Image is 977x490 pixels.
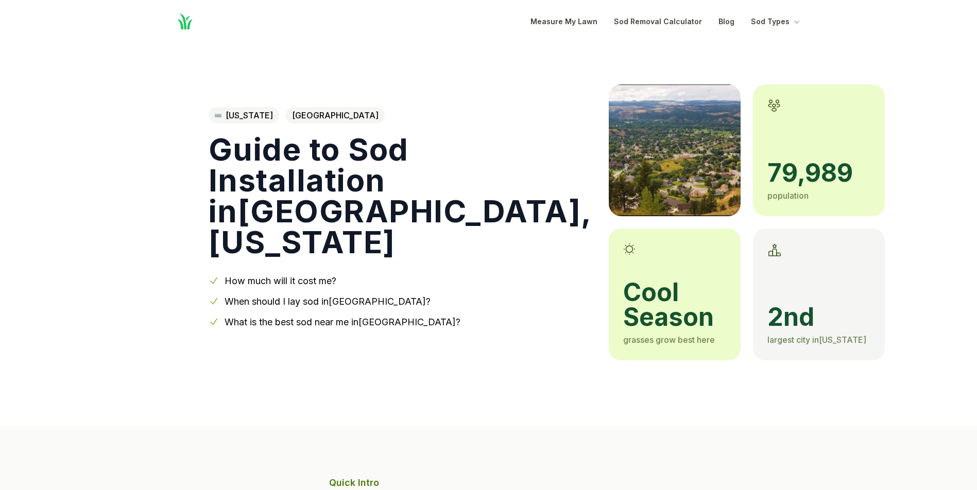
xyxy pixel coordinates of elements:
img: South Dakota state outline [215,114,221,118]
a: Measure My Lawn [530,15,597,28]
span: 2nd [767,305,870,329]
a: Blog [718,15,734,28]
span: [GEOGRAPHIC_DATA] [286,107,385,124]
a: What is the best sod near me in[GEOGRAPHIC_DATA]? [225,317,460,327]
a: Sod Removal Calculator [614,15,702,28]
span: largest city in [US_STATE] [767,335,866,345]
a: How much will it cost me? [225,275,336,286]
span: grasses grow best here [623,335,715,345]
span: cool season [623,280,726,329]
h1: Guide to Sod Installation in [GEOGRAPHIC_DATA] , [US_STATE] [209,134,592,257]
p: Quick Intro [329,476,648,490]
a: [US_STATE] [209,107,279,124]
button: Sod Types [751,15,802,28]
img: A picture of Rapid City [609,84,741,216]
span: 79,989 [767,161,870,185]
a: When should I lay sod in[GEOGRAPHIC_DATA]? [225,296,431,307]
span: population [767,190,809,201]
